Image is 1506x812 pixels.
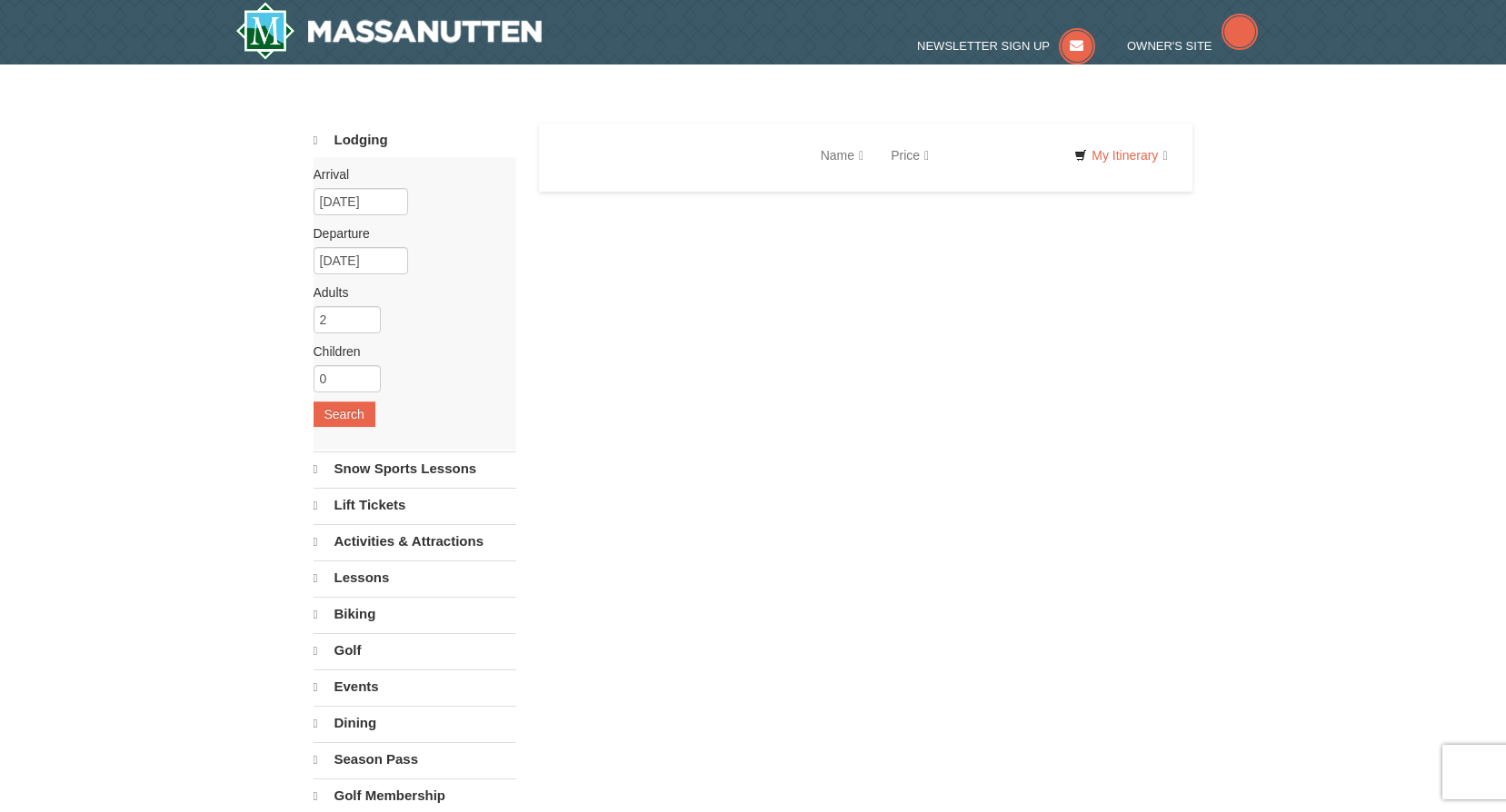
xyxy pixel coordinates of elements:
[314,669,516,704] a: Events
[877,137,942,173] a: Price
[1062,142,1179,169] a: My Itinerary
[314,224,503,243] label: Departure
[314,401,375,427] button: Search
[917,39,1095,53] a: Newsletter Sign Up
[314,560,516,595] a: Lessons
[235,2,543,60] a: Massanutten Resort
[314,488,516,522] a: Lift Tickets
[314,451,516,486] a: Snow Sports Lessons
[314,342,503,361] label: Children
[314,742,516,777] a: Season Pass
[1127,39,1258,53] a: Owner's Site
[314,597,516,631] a: Biking
[917,39,1050,53] span: Newsletter Sign Up
[314,524,516,559] a: Activities & Attractions
[314,165,503,183] label: Arrival
[807,137,877,173] a: Name
[314,706,516,740] a: Dining
[314,633,516,668] a: Golf
[1127,39,1212,53] span: Owner's Site
[314,124,516,157] a: Lodging
[314,283,503,302] label: Adults
[235,2,543,60] img: Massanutten Resort Logo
